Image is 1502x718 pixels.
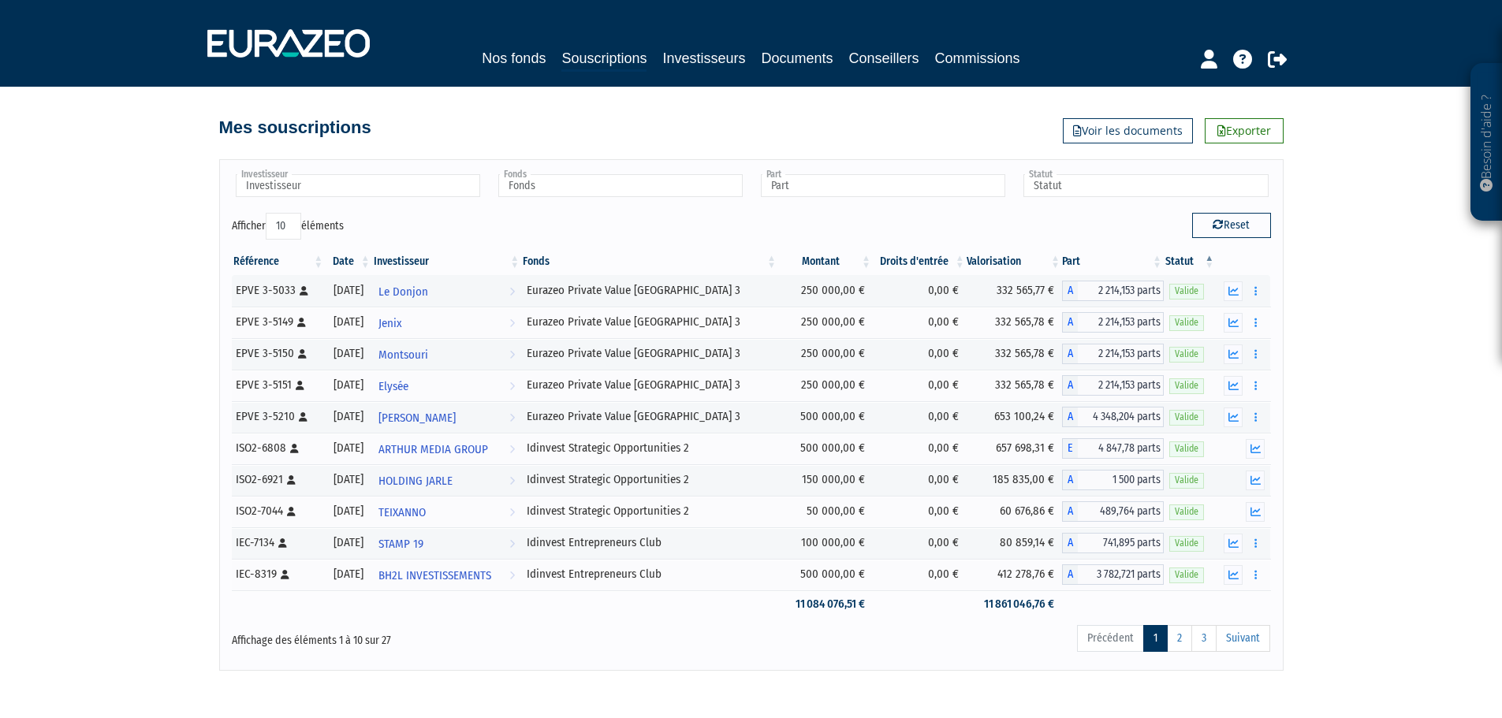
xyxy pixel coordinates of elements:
i: [Français] Personne physique [290,444,299,453]
th: Référence : activer pour trier la colonne par ordre croissant [232,248,326,275]
th: Droits d'entrée: activer pour trier la colonne par ordre croissant [873,248,967,275]
i: [Français] Personne physique [296,381,304,390]
i: Voir l'investisseur [509,530,515,559]
span: 4 847,78 parts [1078,438,1164,459]
i: Voir l'investisseur [509,340,515,370]
td: 332 565,78 € [967,338,1062,370]
div: A - Eurazeo Private Value Europe 3 [1062,281,1164,301]
div: A - Idinvest Strategic Opportunities 2 [1062,470,1164,490]
span: HOLDING JARLE [378,467,453,496]
td: 500 000,00 € [778,433,873,464]
a: Suivant [1216,625,1270,652]
span: A [1062,533,1078,553]
div: Eurazeo Private Value [GEOGRAPHIC_DATA] 3 [527,408,773,425]
td: 332 565,77 € [967,275,1062,307]
td: 0,00 € [873,338,967,370]
a: Montsouri [372,338,522,370]
i: Voir l'investisseur [509,404,515,433]
span: A [1062,375,1078,396]
td: 0,00 € [873,401,967,433]
div: IEC-8319 [236,566,320,582]
i: Voir l'investisseur [509,498,515,527]
th: Date: activer pour trier la colonne par ordre croissant [325,248,371,275]
a: Exporter [1205,118,1284,143]
div: A - Idinvest Strategic Opportunities 2 [1062,501,1164,522]
span: A [1062,470,1078,490]
div: A - Eurazeo Private Value Europe 3 [1062,344,1164,364]
div: [DATE] [330,566,366,582]
div: [DATE] [330,471,366,488]
td: 0,00 € [873,275,967,307]
i: [Français] Personne physique [299,412,307,422]
div: [DATE] [330,534,366,551]
div: Affichage des éléments 1 à 10 sur 27 [232,623,651,649]
div: Idinvest Entrepreneurs Club [527,566,773,582]
i: Voir l'investisseur [509,435,515,464]
span: 489,764 parts [1078,501,1164,522]
div: A - Eurazeo Private Value Europe 3 [1062,407,1164,427]
span: Valide [1169,441,1204,456]
td: 80 859,14 € [967,527,1062,559]
div: Eurazeo Private Value [GEOGRAPHIC_DATA] 3 [527,377,773,393]
span: 2 214,153 parts [1078,281,1164,301]
td: 653 100,24 € [967,401,1062,433]
div: A - Idinvest Entrepreneurs Club [1062,564,1164,585]
div: A - Eurazeo Private Value Europe 3 [1062,375,1164,396]
div: [DATE] [330,377,366,393]
div: ISO2-7044 [236,503,320,519]
td: 50 000,00 € [778,496,873,527]
span: 2 214,153 parts [1078,375,1164,396]
div: EPVE 3-5151 [236,377,320,393]
span: Valide [1169,410,1204,425]
span: E [1062,438,1078,459]
div: [DATE] [330,503,366,519]
td: 0,00 € [873,464,967,496]
i: [Français] Personne physique [297,318,306,327]
a: ARTHUR MEDIA GROUP [372,433,522,464]
span: ARTHUR MEDIA GROUP [378,435,488,464]
td: 0,00 € [873,307,967,338]
span: 2 214,153 parts [1078,344,1164,364]
span: Elysée [378,372,408,401]
a: [PERSON_NAME] [372,401,522,433]
a: Le Donjon [372,275,522,307]
div: ISO2-6921 [236,471,320,488]
td: 60 676,86 € [967,496,1062,527]
span: Valide [1169,473,1204,488]
td: 100 000,00 € [778,527,873,559]
td: 332 565,78 € [967,307,1062,338]
a: Elysée [372,370,522,401]
a: 1 [1143,625,1168,652]
th: Montant: activer pour trier la colonne par ordre croissant [778,248,873,275]
a: Investisseurs [662,47,745,69]
a: Jenix [372,307,522,338]
td: 250 000,00 € [778,338,873,370]
th: Investisseur: activer pour trier la colonne par ordre croissant [372,248,522,275]
i: [Français] Personne physique [300,286,308,296]
span: Valide [1169,504,1204,519]
div: Idinvest Strategic Opportunities 2 [527,440,773,456]
span: Valide [1169,567,1204,582]
div: EPVE 3-5033 [236,282,320,299]
td: 250 000,00 € [778,307,873,338]
div: IEC-7134 [236,534,320,551]
td: 332 565,78 € [967,370,1062,401]
i: Voir l'investisseur [509,277,515,307]
div: Idinvest Strategic Opportunities 2 [527,503,773,519]
th: Fonds: activer pour trier la colonne par ordre croissant [521,248,778,275]
span: Valide [1169,315,1204,330]
i: [Français] Personne physique [281,570,289,579]
td: 250 000,00 € [778,275,873,307]
td: 185 835,00 € [967,464,1062,496]
div: [DATE] [330,345,366,362]
span: Montsouri [378,340,428,370]
i: [Français] Personne physique [278,538,287,548]
th: Valorisation: activer pour trier la colonne par ordre croissant [967,248,1062,275]
a: BH2L INVESTISSEMENTS [372,559,522,590]
div: A - Eurazeo Private Value Europe 3 [1062,312,1164,333]
a: 3 [1191,625,1217,652]
div: [DATE] [330,282,366,299]
td: 11 861 046,76 € [967,590,1062,618]
div: EPVE 3-5210 [236,408,320,425]
span: A [1062,501,1078,522]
